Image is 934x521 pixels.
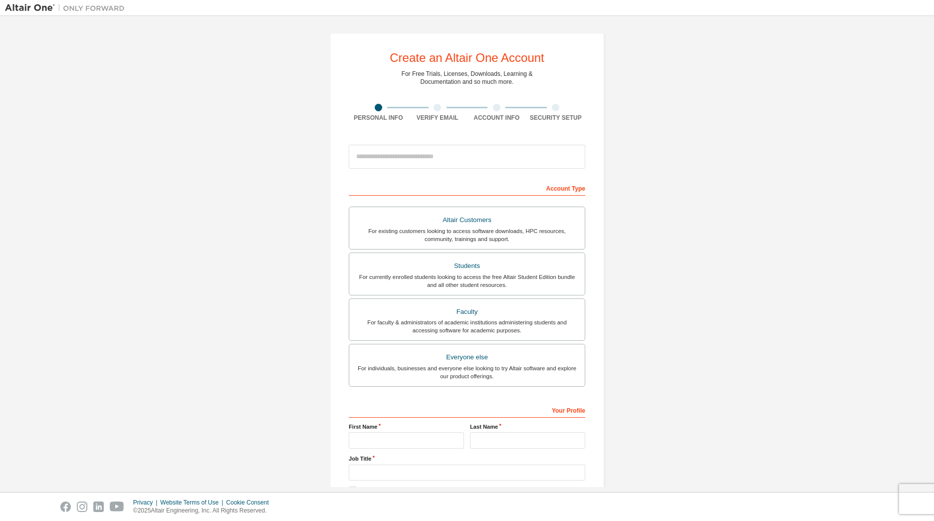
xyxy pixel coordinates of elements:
[60,502,71,512] img: facebook.svg
[226,499,274,507] div: Cookie Consent
[5,3,130,13] img: Altair One
[349,455,585,463] label: Job Title
[93,502,104,512] img: linkedin.svg
[355,350,579,364] div: Everyone else
[526,114,586,122] div: Security Setup
[110,502,124,512] img: youtube.svg
[133,499,160,507] div: Privacy
[355,364,579,380] div: For individuals, businesses and everyone else looking to try Altair software and explore our prod...
[349,114,408,122] div: Personal Info
[133,507,275,515] p: © 2025 Altair Engineering, Inc. All Rights Reserved.
[408,114,467,122] div: Verify Email
[355,227,579,243] div: For existing customers looking to access software downloads, HPC resources, community, trainings ...
[77,502,87,512] img: instagram.svg
[349,487,470,495] label: I accept the
[349,402,585,418] div: Your Profile
[349,423,464,431] label: First Name
[349,180,585,196] div: Account Type
[355,318,579,334] div: For faculty & administrators of academic institutions administering students and accessing softwa...
[470,423,585,431] label: Last Name
[390,52,544,64] div: Create an Altair One Account
[402,70,533,86] div: For Free Trials, Licenses, Downloads, Learning & Documentation and so much more.
[355,273,579,289] div: For currently enrolled students looking to access the free Altair Student Edition bundle and all ...
[467,114,526,122] div: Account Info
[355,213,579,227] div: Altair Customers
[355,259,579,273] div: Students
[355,305,579,319] div: Faculty
[160,499,226,507] div: Website Terms of Use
